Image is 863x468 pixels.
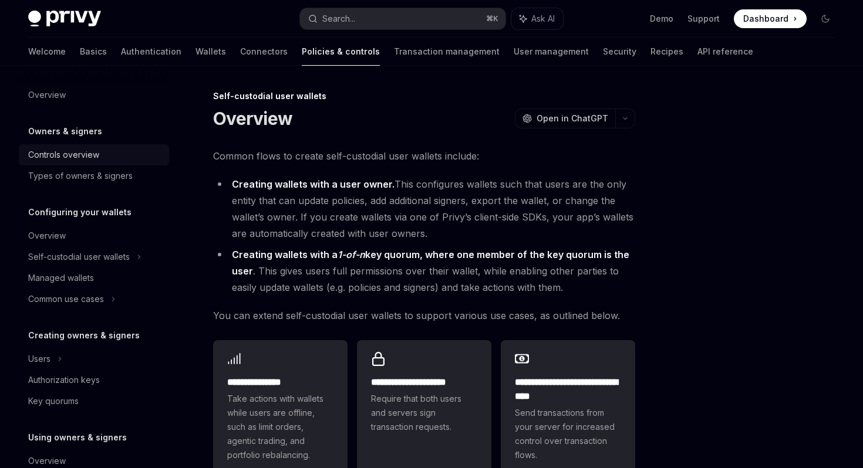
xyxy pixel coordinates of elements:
[227,392,333,462] span: Take actions with wallets while users are offline, such as limit orders, agentic trading, and por...
[697,38,753,66] a: API reference
[213,176,635,242] li: This configures wallets such that users are the only entity that can update policies, add additio...
[28,328,140,342] h5: Creating owners & signers
[80,38,107,66] a: Basics
[511,8,563,29] button: Ask AI
[300,8,505,29] button: Search...⌘K
[486,14,498,23] span: ⌘ K
[28,430,127,445] h5: Using owners & signers
[19,391,169,412] a: Key quorums
[19,225,169,246] a: Overview
[322,12,355,26] div: Search...
[302,38,380,66] a: Policies & controls
[28,454,66,468] div: Overview
[28,373,100,387] div: Authorization keys
[195,38,226,66] a: Wallets
[28,292,104,306] div: Common use cases
[213,307,635,324] span: You can extend self-custodial user wallets to support various use cases, as outlined below.
[28,88,66,102] div: Overview
[213,246,635,296] li: . This gives users full permissions over their wallet, while enabling other parties to easily upd...
[734,9,807,28] a: Dashboard
[816,9,835,28] button: Toggle dark mode
[650,38,683,66] a: Recipes
[28,229,66,243] div: Overview
[28,250,130,264] div: Self-custodial user wallets
[19,369,169,391] a: Authorization keys
[338,249,365,260] em: 1-of-n
[537,113,608,124] span: Open in ChatGPT
[213,90,635,102] div: Self-custodial user wallets
[650,13,673,25] a: Demo
[515,406,621,462] span: Send transactions from your server for increased control over transaction flows.
[28,124,102,138] h5: Owners & signers
[28,352,50,366] div: Users
[371,392,477,434] span: Require that both users and servers sign transaction requests.
[531,13,555,25] span: Ask AI
[240,38,288,66] a: Connectors
[28,38,66,66] a: Welcome
[687,13,720,25] a: Support
[28,271,94,285] div: Managed wallets
[213,148,635,164] span: Common flows to create self-custodial user wallets include:
[514,38,589,66] a: User management
[19,144,169,165] a: Controls overview
[19,165,169,186] a: Types of owners & signers
[603,38,636,66] a: Security
[232,178,395,190] strong: Creating wallets with a user owner.
[515,108,615,128] button: Open in ChatGPT
[28,394,79,408] div: Key quorums
[232,249,629,277] strong: Creating wallets with a key quorum, where one member of the key quorum is the user
[28,169,133,183] div: Types of owners & signers
[28,205,132,219] h5: Configuring your wallets
[213,108,292,129] h1: Overview
[394,38,500,66] a: Transaction management
[121,38,181,66] a: Authentication
[19,267,169,289] a: Managed wallets
[28,148,99,162] div: Controls overview
[743,13,788,25] span: Dashboard
[19,84,169,106] a: Overview
[28,11,101,27] img: dark logo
